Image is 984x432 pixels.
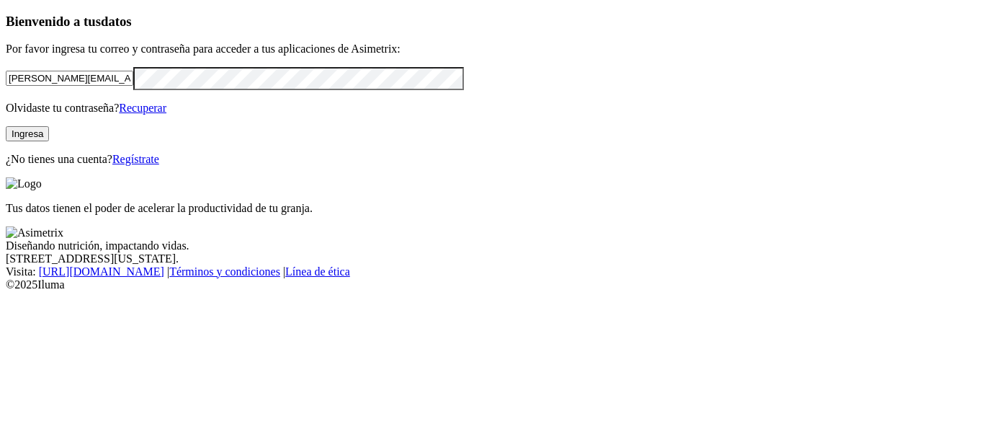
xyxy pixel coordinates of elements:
p: ¿No tienes una cuenta? [6,153,978,166]
p: Tus datos tienen el poder de acelerar la productividad de tu granja. [6,202,978,215]
h3: Bienvenido a tus [6,14,978,30]
div: © 2025 Iluma [6,278,978,291]
a: Regístrate [112,153,159,165]
span: datos [101,14,132,29]
div: [STREET_ADDRESS][US_STATE]. [6,252,978,265]
a: Términos y condiciones [169,265,280,278]
button: Ingresa [6,126,49,141]
p: Por favor ingresa tu correo y contraseña para acceder a tus aplicaciones de Asimetrix: [6,43,978,56]
a: Recuperar [119,102,166,114]
img: Logo [6,177,42,190]
img: Asimetrix [6,226,63,239]
p: Olvidaste tu contraseña? [6,102,978,115]
div: Visita : | | [6,265,978,278]
a: Línea de ética [285,265,350,278]
div: Diseñando nutrición, impactando vidas. [6,239,978,252]
a: [URL][DOMAIN_NAME] [39,265,164,278]
input: Tu correo [6,71,133,86]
